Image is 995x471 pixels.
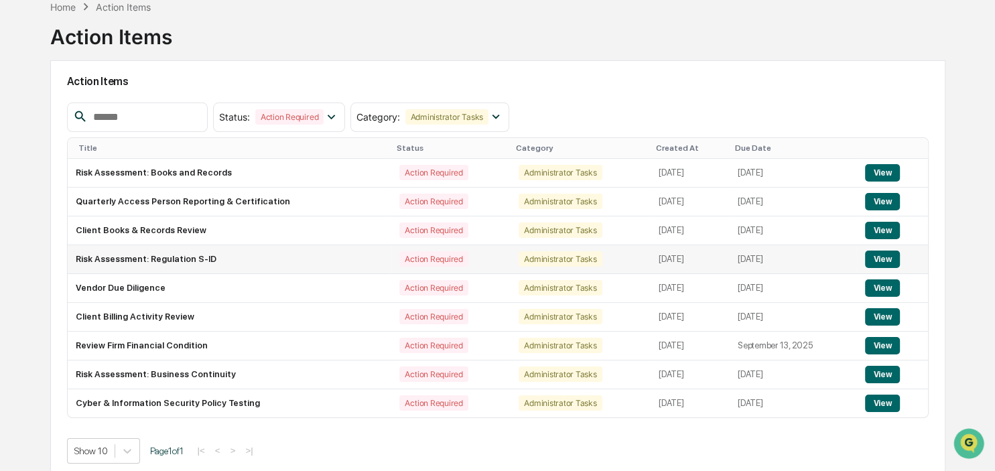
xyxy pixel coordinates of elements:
[399,194,468,209] div: Action Required
[865,398,899,408] a: View
[150,446,184,456] span: Page 1 of 1
[516,143,645,153] div: Category
[865,225,899,235] a: View
[656,143,724,153] div: Created At
[651,274,730,303] td: [DATE]
[78,143,387,153] div: Title
[399,338,468,353] div: Action Required
[68,303,392,332] td: Client Billing Activity Review
[865,312,899,322] a: View
[255,109,324,125] div: Action Required
[730,303,857,332] td: [DATE]
[8,163,92,188] a: 🖐️Preclearance
[356,111,400,123] span: Category :
[651,188,730,216] td: [DATE]
[68,389,392,417] td: Cyber & Information Security Policy Testing
[730,332,857,360] td: September 13, 2025
[651,216,730,245] td: [DATE]
[67,75,929,88] h2: Action Items
[68,216,392,245] td: Client Books & Records Review
[730,360,857,389] td: [DATE]
[865,254,899,264] a: View
[399,366,468,382] div: Action Required
[735,143,852,153] div: Due Date
[519,309,602,324] div: Administrator Tasks
[519,251,602,267] div: Administrator Tasks
[94,226,162,237] a: Powered byPylon
[13,28,244,50] p: How can we help?
[50,14,172,49] div: Action Items
[865,283,899,293] a: View
[519,165,602,180] div: Administrator Tasks
[651,332,730,360] td: [DATE]
[865,369,899,379] a: View
[13,196,24,206] div: 🔎
[399,165,468,180] div: Action Required
[27,194,84,208] span: Data Lookup
[50,1,76,13] div: Home
[519,280,602,295] div: Administrator Tasks
[865,222,899,239] button: View
[241,445,257,456] button: >|
[730,216,857,245] td: [DATE]
[399,309,468,324] div: Action Required
[46,116,170,127] div: We're available if you need us!
[865,340,899,350] a: View
[399,251,468,267] div: Action Required
[226,445,240,456] button: >
[865,279,899,297] button: View
[651,303,730,332] td: [DATE]
[111,169,166,182] span: Attestations
[651,360,730,389] td: [DATE]
[651,389,730,417] td: [DATE]
[730,389,857,417] td: [DATE]
[651,245,730,274] td: [DATE]
[730,188,857,216] td: [DATE]
[68,332,392,360] td: Review Firm Financial Condition
[865,337,899,354] button: View
[405,109,488,125] div: Administrator Tasks
[27,169,86,182] span: Preclearance
[865,167,899,178] a: View
[399,395,468,411] div: Action Required
[194,445,209,456] button: |<
[865,196,899,206] a: View
[397,143,505,153] div: Status
[68,245,392,274] td: Risk Assessment: Regulation S-ID
[97,170,108,181] div: 🗄️
[8,189,90,213] a: 🔎Data Lookup
[865,308,899,326] button: View
[519,366,602,382] div: Administrator Tasks
[92,163,172,188] a: 🗄️Attestations
[865,366,899,383] button: View
[13,170,24,181] div: 🖐️
[519,395,602,411] div: Administrator Tasks
[13,103,38,127] img: 1746055101610-c473b297-6a78-478c-a979-82029cc54cd1
[399,222,468,238] div: Action Required
[399,280,468,295] div: Action Required
[651,159,730,188] td: [DATE]
[519,338,602,353] div: Administrator Tasks
[46,103,220,116] div: Start new chat
[730,159,857,188] td: [DATE]
[68,274,392,303] td: Vendor Due Diligence
[730,274,857,303] td: [DATE]
[865,251,899,268] button: View
[865,193,899,210] button: View
[211,445,224,456] button: <
[865,395,899,412] button: View
[865,164,899,182] button: View
[68,360,392,389] td: Risk Assessment: Business Continuity
[952,427,988,463] iframe: Open customer support
[519,194,602,209] div: Administrator Tasks
[228,107,244,123] button: Start new chat
[68,159,392,188] td: Risk Assessment: Books and Records
[96,1,151,13] div: Action Items
[68,188,392,216] td: Quarterly Access Person Reporting & Certification
[519,222,602,238] div: Administrator Tasks
[219,111,250,123] span: Status :
[730,245,857,274] td: [DATE]
[133,227,162,237] span: Pylon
